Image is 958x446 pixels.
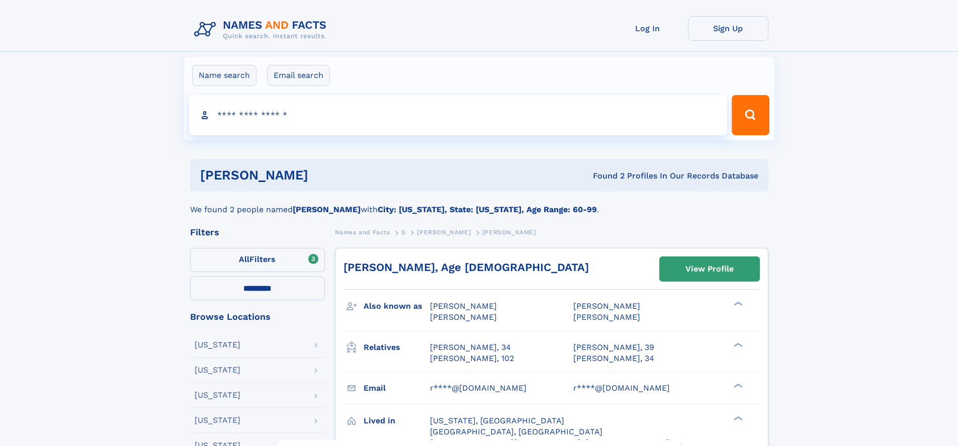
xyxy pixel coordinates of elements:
[731,341,743,348] div: ❯
[364,380,430,397] h3: Email
[451,170,758,182] div: Found 2 Profiles In Our Records Database
[267,65,330,86] label: Email search
[190,228,325,237] div: Filters
[195,391,240,399] div: [US_STATE]
[430,416,564,425] span: [US_STATE], [GEOGRAPHIC_DATA]
[417,226,471,238] a: [PERSON_NAME]
[189,95,728,135] input: search input
[430,312,497,322] span: [PERSON_NAME]
[732,95,769,135] button: Search Button
[378,205,597,214] b: City: [US_STATE], State: [US_STATE], Age Range: 60-99
[482,229,536,236] span: [PERSON_NAME]
[401,226,406,238] a: S
[430,301,497,311] span: [PERSON_NAME]
[731,301,743,307] div: ❯
[364,339,430,356] h3: Relatives
[190,312,325,321] div: Browse Locations
[192,65,256,86] label: Name search
[688,16,768,41] a: Sign Up
[685,257,734,281] div: View Profile
[190,192,768,216] div: We found 2 people named with .
[573,301,640,311] span: [PERSON_NAME]
[573,342,654,353] a: [PERSON_NAME], 39
[660,257,759,281] a: View Profile
[190,16,335,43] img: Logo Names and Facts
[430,342,511,353] a: [PERSON_NAME], 34
[731,415,743,421] div: ❯
[607,16,688,41] a: Log In
[195,366,240,374] div: [US_STATE]
[417,229,471,236] span: [PERSON_NAME]
[293,205,361,214] b: [PERSON_NAME]
[430,353,514,364] a: [PERSON_NAME], 102
[190,248,325,272] label: Filters
[430,427,602,436] span: [GEOGRAPHIC_DATA], [GEOGRAPHIC_DATA]
[343,261,589,274] a: [PERSON_NAME], Age [DEMOGRAPHIC_DATA]
[731,382,743,389] div: ❯
[200,169,451,182] h1: [PERSON_NAME]
[195,341,240,349] div: [US_STATE]
[364,412,430,429] h3: Lived in
[239,254,249,264] span: All
[195,416,240,424] div: [US_STATE]
[573,353,654,364] a: [PERSON_NAME], 34
[364,298,430,315] h3: Also known as
[573,312,640,322] span: [PERSON_NAME]
[401,229,406,236] span: S
[335,226,390,238] a: Names and Facts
